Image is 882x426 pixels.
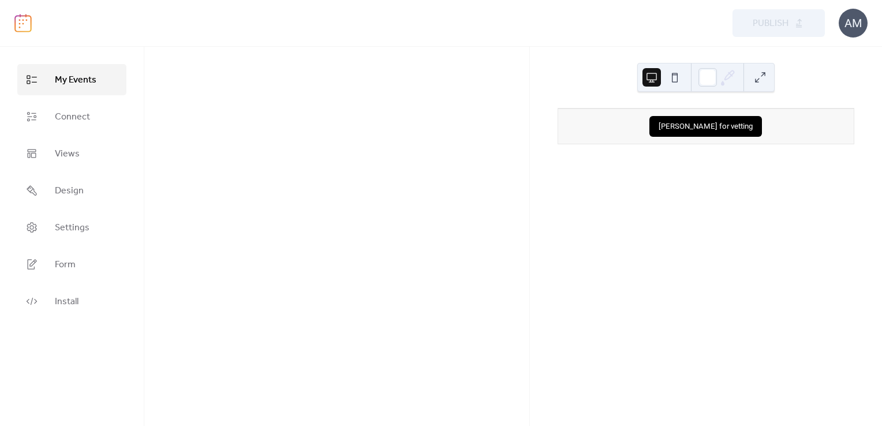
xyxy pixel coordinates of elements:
span: Form [55,258,76,272]
a: Install [17,286,126,317]
span: Views [55,147,80,161]
span: Connect [55,110,90,124]
a: My Events [17,64,126,95]
button: [PERSON_NAME] for vetting [649,116,762,137]
a: Design [17,175,126,206]
span: Design [55,184,84,198]
img: logo [14,14,32,32]
a: Connect [17,101,126,132]
span: My Events [55,73,96,87]
div: AM [839,9,868,38]
span: Install [55,295,79,309]
a: Views [17,138,126,169]
a: Settings [17,212,126,243]
a: Form [17,249,126,280]
span: Settings [55,221,89,235]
